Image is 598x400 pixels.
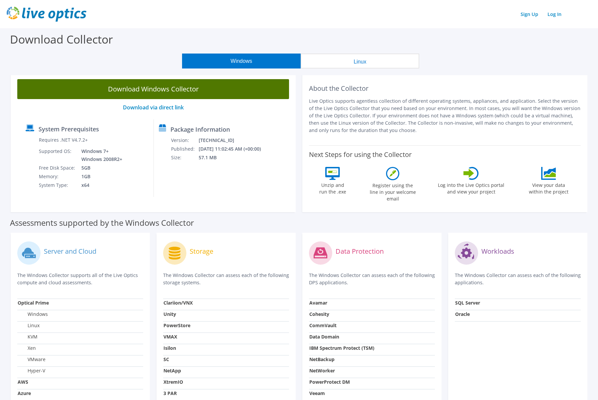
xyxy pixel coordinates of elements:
[171,145,198,153] td: Published:
[163,367,181,374] strong: NetApp
[18,367,45,374] label: Hyper-V
[17,79,289,99] a: Download Windows Collector
[7,7,86,22] img: live_optics_svg.svg
[163,356,169,362] strong: SC
[170,126,230,133] label: Package Information
[76,172,124,181] td: 1GB
[309,97,581,134] p: Live Optics supports agentless collection of different operating systems, appliances, and applica...
[39,126,99,132] label: System Prerequisites
[301,54,419,68] button: Linux
[18,390,31,396] strong: Azure
[309,322,337,329] strong: CommVault
[163,322,190,329] strong: PowerStore
[317,180,348,195] label: Unzip and run the .exe
[309,300,327,306] strong: Avamar
[309,367,335,374] strong: NetWorker
[76,164,124,172] td: 5GB
[163,345,176,351] strong: Isilon
[481,248,514,255] label: Workloads
[18,345,36,351] label: Xen
[39,172,76,181] td: Memory:
[163,379,183,385] strong: XtremIO
[368,180,418,202] label: Register using the line in your welcome email
[309,379,350,385] strong: PowerProtect DM
[17,272,143,286] p: The Windows Collector supports all of the Live Optics compute and cloud assessments.
[123,104,184,111] a: Download via direct link
[76,181,124,190] td: x64
[309,333,339,340] strong: Data Domain
[190,248,213,255] label: Storage
[18,311,48,318] label: Windows
[438,180,505,195] label: Log into the Live Optics portal and view your project
[163,300,193,306] strong: Clariion/VNX
[309,311,329,317] strong: Cohesity
[163,311,176,317] strong: Unity
[309,356,335,362] strong: NetBackup
[10,32,113,47] label: Download Collector
[18,356,46,363] label: VMware
[455,272,581,286] p: The Windows Collector can assess each of the following applications.
[163,390,177,396] strong: 3 PAR
[309,151,412,159] label: Next Steps for using the Collector
[163,272,289,286] p: The Windows Collector can assess each of the following storage systems.
[18,333,38,340] label: KVM
[455,311,470,317] strong: Oracle
[455,300,480,306] strong: SQL Server
[544,9,565,19] a: Log In
[198,136,270,145] td: [TECHNICAL_ID]
[18,300,49,306] strong: Optical Prime
[309,345,374,351] strong: IBM Spectrum Protect (TSM)
[39,181,76,190] td: System Type:
[171,136,198,145] td: Version:
[44,248,96,255] label: Server and Cloud
[10,219,194,226] label: Assessments supported by the Windows Collector
[525,180,572,195] label: View your data within the project
[39,164,76,172] td: Free Disk Space:
[198,153,270,162] td: 57.1 MB
[309,390,325,396] strong: Veeam
[336,248,384,255] label: Data Protection
[309,84,581,92] h2: About the Collector
[182,54,301,68] button: Windows
[76,147,124,164] td: Windows 7+ Windows 2008R2+
[171,153,198,162] td: Size:
[18,322,40,329] label: Linux
[309,272,435,286] p: The Windows Collector can assess each of the following DPS applications.
[198,145,270,153] td: [DATE] 11:02:45 AM (+00:00)
[163,333,177,340] strong: VMAX
[39,147,76,164] td: Supported OS:
[39,137,88,143] label: Requires .NET V4.7.2+
[517,9,542,19] a: Sign Up
[18,379,28,385] strong: AWS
